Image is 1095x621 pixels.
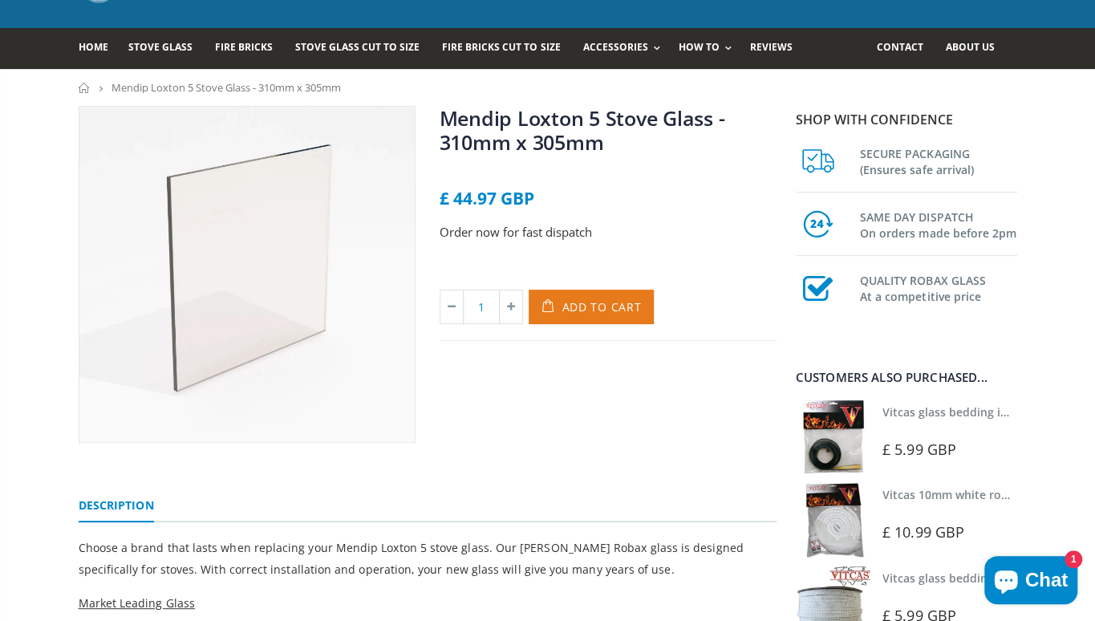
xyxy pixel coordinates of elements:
[79,83,91,93] a: Home
[679,40,720,54] span: How To
[876,28,935,69] a: Contact
[79,107,415,442] img: squarestoveglass_8013138f-2797-43f1-b7cf-f4c5dbdd4b62_800x_crop_center.webp
[582,28,667,69] a: Accessories
[112,80,341,95] span: Mendip Loxton 5 Stove Glass - 310mm x 305mm
[882,522,964,542] span: £ 10.99 GBP
[128,40,193,54] span: Stove Glass
[295,28,432,69] a: Stove Glass Cut To Size
[979,556,1082,608] inbox-online-store-chat: Shopify online store chat
[79,540,744,577] span: Choose a brand that lasts when replacing your Mendip Loxton 5 stove glass. Our [PERSON_NAME] Roba...
[79,28,120,69] a: Home
[79,40,108,54] span: Home
[796,110,1017,129] p: Shop with confidence
[128,28,205,69] a: Stove Glass
[215,28,285,69] a: Fire Bricks
[215,40,273,54] span: Fire Bricks
[945,28,1006,69] a: About us
[79,595,195,611] span: Market Leading Glass
[796,371,1017,384] div: Customers also purchased...
[440,187,534,209] span: £ 44.97 GBP
[582,40,647,54] span: Accessories
[860,270,1017,305] h3: QUALITY ROBAX GLASS At a competitive price
[679,28,740,69] a: How To
[442,28,572,69] a: Fire Bricks Cut To Size
[945,40,994,54] span: About us
[750,40,793,54] span: Reviews
[876,40,923,54] span: Contact
[440,223,777,241] p: Order now for fast dispatch
[79,490,154,522] a: Description
[750,28,805,69] a: Reviews
[796,400,870,474] img: Vitcas stove glass bedding in tape
[529,290,655,324] button: Add to Cart
[860,143,1017,178] h3: SECURE PACKAGING (Ensures safe arrival)
[562,299,642,315] span: Add to Cart
[442,40,560,54] span: Fire Bricks Cut To Size
[882,440,956,459] span: £ 5.99 GBP
[440,104,725,156] a: Mendip Loxton 5 Stove Glass - 310mm x 305mm
[860,206,1017,241] h3: SAME DAY DISPATCH On orders made before 2pm
[295,40,420,54] span: Stove Glass Cut To Size
[796,482,870,557] img: Vitcas white rope, glue and gloves kit 10mm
